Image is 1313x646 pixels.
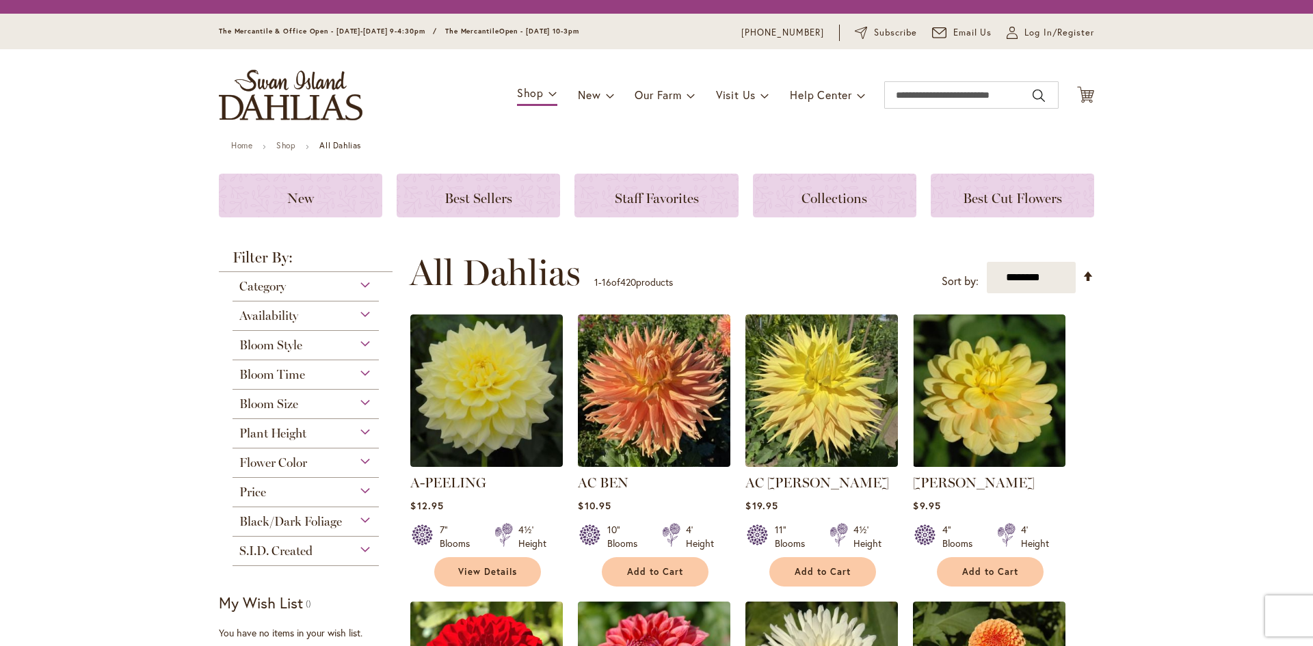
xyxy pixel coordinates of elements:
[615,190,699,206] span: Staff Favorites
[931,174,1094,217] a: Best Cut Flowers
[239,279,286,294] span: Category
[775,523,813,550] div: 11" Blooms
[686,523,714,550] div: 4' Height
[602,557,708,587] button: Add to Cart
[410,474,486,491] a: A-PEELING
[913,457,1065,470] a: AHOY MATEY
[1024,26,1094,40] span: Log In/Register
[874,26,917,40] span: Subscribe
[499,27,579,36] span: Open - [DATE] 10-3pm
[716,88,756,102] span: Visit Us
[219,593,303,613] strong: My Wish List
[518,523,546,550] div: 4½' Height
[745,474,889,491] a: AC [PERSON_NAME]
[410,457,563,470] a: A-Peeling
[276,140,295,150] a: Shop
[239,396,298,412] span: Bloom Size
[239,367,305,382] span: Bloom Time
[578,474,628,491] a: AC BEN
[578,314,730,467] img: AC BEN
[239,426,306,441] span: Plant Height
[231,140,252,150] a: Home
[239,485,266,500] span: Price
[932,26,992,40] a: Email Us
[445,190,512,206] span: Best Sellers
[239,455,307,470] span: Flower Color
[962,566,1018,578] span: Add to Cart
[627,566,683,578] span: Add to Cart
[1033,85,1045,107] button: Search
[602,275,611,288] span: 16
[753,174,916,217] a: Collections
[795,566,851,578] span: Add to Cart
[578,499,611,512] span: $10.95
[855,26,917,40] a: Subscribe
[239,308,298,323] span: Availability
[853,523,881,550] div: 4½' Height
[942,523,981,550] div: 4" Blooms
[953,26,992,40] span: Email Us
[741,26,824,40] a: [PHONE_NUMBER]
[942,269,979,294] label: Sort by:
[410,499,443,512] span: $12.95
[574,174,738,217] a: Staff Favorites
[913,314,1065,467] img: AHOY MATEY
[517,85,544,100] span: Shop
[937,557,1044,587] button: Add to Cart
[801,190,867,206] span: Collections
[635,88,681,102] span: Our Farm
[1007,26,1094,40] a: Log In/Register
[620,275,636,288] span: 420
[1021,523,1049,550] div: 4' Height
[745,499,778,512] span: $19.95
[440,523,478,550] div: 7" Blooms
[239,338,302,353] span: Bloom Style
[594,271,673,293] p: - of products
[219,250,393,272] strong: Filter By:
[769,557,876,587] button: Add to Cart
[913,474,1035,491] a: [PERSON_NAME]
[458,566,517,578] span: View Details
[607,523,646,550] div: 10" Blooms
[594,275,598,288] span: 1
[219,27,499,36] span: The Mercantile & Office Open - [DATE]-[DATE] 9-4:30pm / The Mercantile
[434,557,541,587] a: View Details
[397,174,560,217] a: Best Sellers
[578,88,600,102] span: New
[319,140,361,150] strong: All Dahlias
[913,499,940,512] span: $9.95
[410,252,581,293] span: All Dahlias
[790,88,852,102] span: Help Center
[745,457,898,470] a: AC Jeri
[963,190,1062,206] span: Best Cut Flowers
[10,597,49,636] iframe: Launch Accessibility Center
[578,457,730,470] a: AC BEN
[239,543,313,558] span: S.I.D. Created
[745,314,898,467] img: AC Jeri
[219,70,362,120] a: store logo
[219,626,401,640] div: You have no items in your wish list.
[410,314,563,467] img: A-Peeling
[287,190,314,206] span: New
[219,174,382,217] a: New
[239,514,342,529] span: Black/Dark Foliage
